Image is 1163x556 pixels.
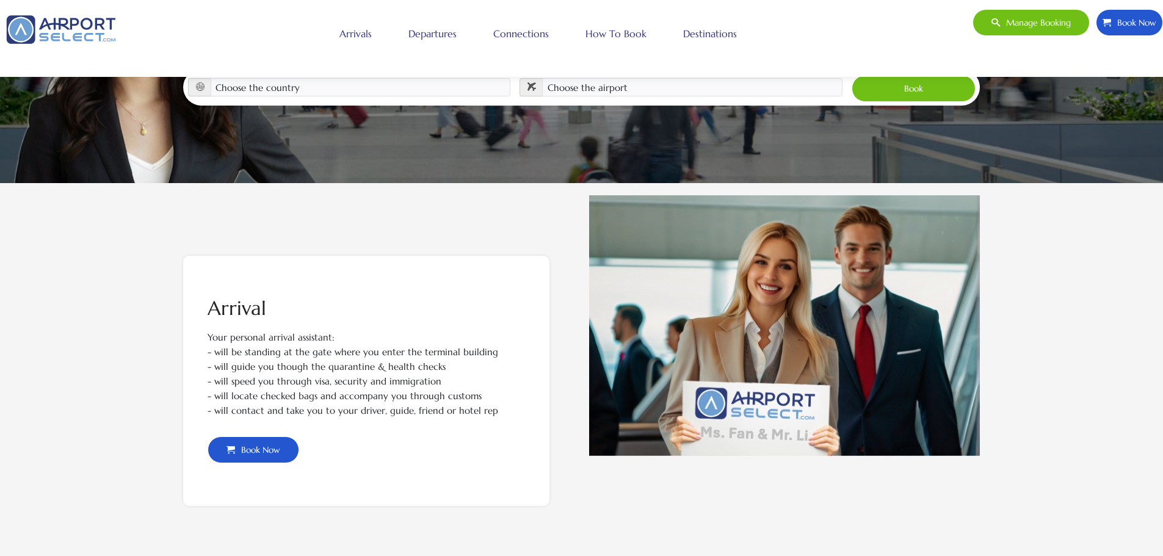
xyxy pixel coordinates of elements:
[582,18,650,49] a: How to book
[1111,10,1156,35] span: Book Now
[208,298,525,318] h2: Arrival
[208,374,525,418] p: - will speed you through visa, security and immigration - will locate checked bags and accompany ...
[208,330,525,374] p: Your personal arrival assistant: - will be standing at the gate where you enter the terminal buil...
[235,437,280,463] span: Book Now
[208,436,299,463] a: Book Now
[680,18,740,49] a: Destinations
[973,9,1090,36] a: Manage booking
[336,18,375,49] a: Arrivals
[405,18,460,49] a: Departures
[1096,9,1163,36] a: Book Now
[1000,10,1071,35] span: Manage booking
[852,75,976,102] button: Book
[490,18,552,49] a: Connections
